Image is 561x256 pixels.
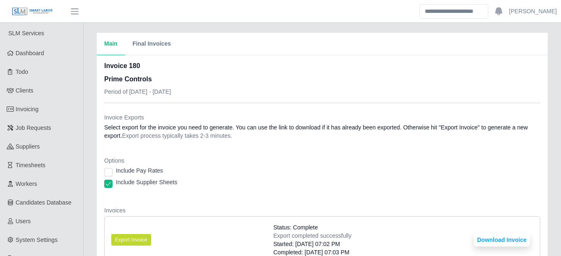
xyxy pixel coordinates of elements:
a: [PERSON_NAME] [509,7,557,16]
button: Final Invoices [125,33,179,55]
h3: Prime Controls [104,74,171,84]
dt: Invoice Exports [104,113,540,122]
dt: Invoices [104,206,540,215]
span: Timesheets [16,162,46,168]
span: Dashboard [16,50,44,56]
button: Download Invoice [474,233,530,246]
button: Export Invoice [111,234,151,246]
span: System Settings [16,236,58,243]
h2: Invoice 180 [104,61,171,71]
span: Users [16,218,31,224]
div: Export completed successfully [273,232,351,240]
label: Include Supplier Sheets [116,178,177,186]
dd: Select export for the invoice you need to generate. You can use the link to download if it has al... [104,123,540,140]
span: Clients [16,87,34,94]
p: Period of [DATE] - [DATE] [104,88,171,96]
img: SLM Logo [12,7,53,16]
span: Status: Complete [273,223,318,232]
input: Search [419,4,488,19]
span: SLM Services [8,30,44,37]
span: Export process typically takes 2-3 minutes. [122,132,232,139]
button: Main [97,33,125,55]
dt: Options [104,156,540,165]
span: Candidates Database [16,199,72,206]
span: Workers [16,180,37,187]
span: Job Requests [16,124,51,131]
span: Invoicing [16,106,39,112]
a: Download Invoice [474,236,530,243]
span: Todo [16,68,28,75]
span: Suppliers [16,143,40,150]
label: Include Pay Rates [116,166,163,175]
div: Started: [DATE] 07:02 PM [273,240,351,248]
